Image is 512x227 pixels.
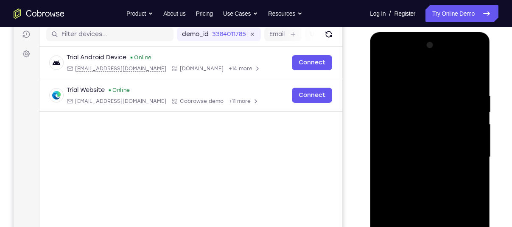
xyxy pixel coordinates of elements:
[126,5,153,22] button: Product
[33,5,79,19] h1: Connect
[26,77,329,110] div: Open device details
[308,25,322,39] button: Refresh
[166,63,210,70] span: Cobrowse.io
[158,63,210,70] div: App
[370,5,386,22] a: Log In
[168,28,195,36] label: demo_id
[215,63,239,70] span: +14 more
[53,84,91,92] div: Trial Website
[196,5,213,22] a: Pricing
[116,52,138,59] div: Online
[117,55,119,56] div: New devices found.
[158,96,210,102] div: App
[95,87,97,89] div: New devices found.
[26,44,329,77] div: Open device details
[62,63,153,70] span: android@example.com
[425,5,498,22] a: Try Online Demo
[256,28,271,36] label: Email
[278,53,319,68] a: Connect
[53,63,153,70] div: Email
[297,28,318,36] label: User ID
[53,96,153,102] div: Email
[278,86,319,101] a: Connect
[389,8,391,19] span: /
[163,5,185,22] a: About us
[53,51,113,60] div: Trial Android Device
[95,85,117,91] div: Online
[48,28,155,36] input: Filter devices...
[14,8,64,19] a: Go to the home page
[62,96,153,102] span: web@example.com
[166,96,210,102] span: Cobrowse demo
[268,5,302,22] button: Resources
[394,5,415,22] a: Register
[215,96,237,102] span: +11 more
[223,5,258,22] button: Use Cases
